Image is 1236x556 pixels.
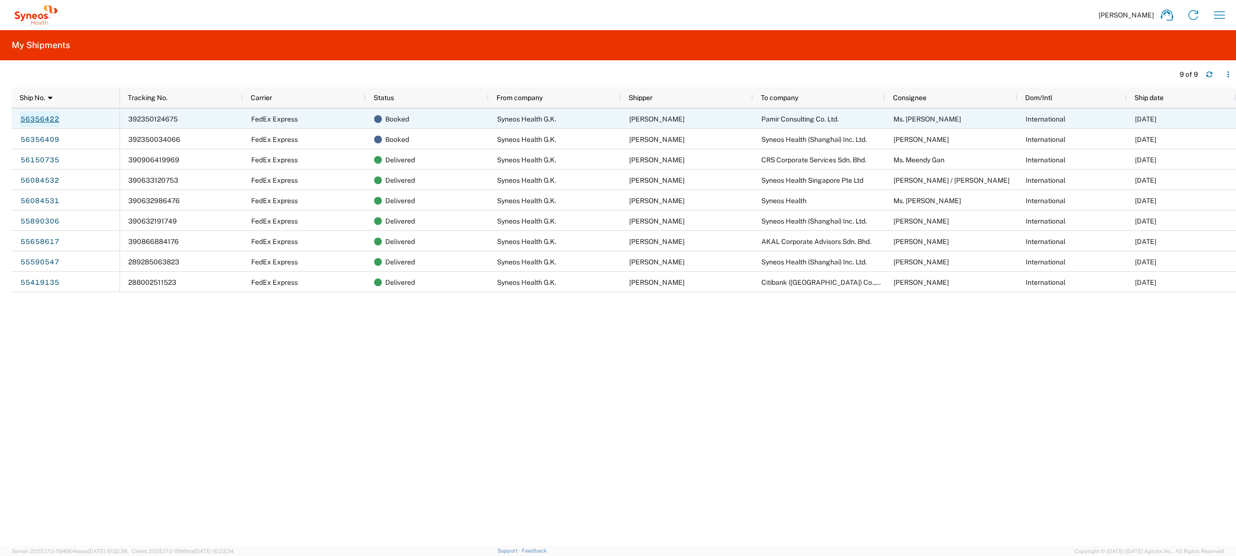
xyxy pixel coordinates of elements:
span: Pamir Consulting Co. Ltd. [761,115,839,123]
span: 07/11/2025 [1135,238,1156,245]
span: CRS Corporate Services Sdn. Bhd. [761,156,866,164]
a: 55658617 [20,234,60,249]
span: Delivered [385,211,415,231]
span: 390632191749 [128,217,177,225]
span: International [1026,176,1065,184]
a: 55419135 [20,275,60,290]
span: Yao Meiling [893,136,949,143]
span: International [1026,238,1065,245]
span: FedEx Express [251,258,298,266]
span: 08/21/2025 [1135,115,1156,123]
span: Syneos Health G.K. [497,197,556,205]
span: From company [497,94,543,102]
span: FedEx Express [251,156,298,164]
span: Server: 2025.17.0-1194904eeae [12,548,127,554]
span: FedEx Express [251,278,298,286]
span: FedEx Express [251,176,298,184]
span: Booked [385,129,409,150]
span: Yumi Hoshino [629,258,685,266]
span: Syneos Health G.K. [497,238,556,245]
span: International [1026,217,1065,225]
span: International [1026,115,1065,123]
span: Copyright © [DATE]-[DATE] Agistix Inc., All Rights Reserved [1075,547,1224,556]
span: FedEx Express [251,115,298,123]
a: 56356409 [20,132,60,147]
span: Ms. Jennifer Atkinson [893,115,961,123]
span: Delivered [385,191,415,211]
span: Yumi Hoshino [629,136,685,143]
span: Syneos Health G.K. [497,258,556,266]
span: 07/11/2025 [1135,156,1156,164]
span: International [1026,197,1065,205]
span: [DATE] 10:23:34 [194,548,234,554]
span: 289285063823 [128,258,179,266]
span: Han Qing [893,278,949,286]
span: Yumi Hoshino [629,238,685,245]
span: To company [761,94,798,102]
span: Syneos Health G.K. [497,278,556,286]
span: Citibank (China) Co., Ltd. Shanghai Branch [761,278,943,286]
div: 9 of 9 [1180,70,1198,79]
span: International [1026,136,1065,143]
span: FedEx Express [251,197,298,205]
span: Yumi Hoshino [629,217,685,225]
span: Delivered [385,150,415,170]
a: 55890306 [20,213,60,229]
span: Yumi Hoshino [629,156,685,164]
span: 390866884176 [128,238,179,245]
span: FedEx Express [251,238,298,245]
span: 392350124675 [128,115,178,123]
span: Delivered [385,252,415,272]
a: 56150735 [20,152,60,168]
span: Syneos Health G.K. [497,217,556,225]
span: AKAL Corporate Advisors Sdn. Bhd. [761,238,871,245]
span: Syneos Health Singapore Pte Ltd [761,176,863,184]
span: Syneos Health G.K. [497,136,556,143]
span: Syneos Health G.K. [497,176,556,184]
span: Ship date [1134,94,1164,102]
span: Yumi Hoshino [629,176,685,184]
span: FedEx Express [251,217,298,225]
span: 390906419969 [128,156,179,164]
span: Tracking No. [128,94,168,102]
span: Ms. Melissa Hill [893,197,961,205]
span: International [1026,278,1065,286]
span: Yumi Hoshino [629,278,685,286]
span: Syneos Health G.K. [497,156,556,164]
span: Ms. Siew [893,238,949,245]
span: 392350034066 [128,136,180,143]
span: 288002511523 [128,278,176,286]
span: Status [374,94,394,102]
span: 390633120753 [128,176,178,184]
span: Shipper [629,94,652,102]
span: Ms. Meendy Gan [893,156,944,164]
span: 04/28/2025 [1135,278,1156,286]
span: 390632986476 [128,197,180,205]
span: 06/02/2025 [1135,258,1156,266]
span: International [1026,156,1065,164]
span: Syneos Health G.K. [497,115,556,123]
span: [DATE] 10:32:38 [88,548,127,554]
span: Syneos Health (Shanghai) Inc. Ltd. [761,258,867,266]
span: Yao Meiling [893,258,949,266]
span: Syneos Health (Shanghai) Inc. Ltd. [761,217,867,225]
span: Syneos Health [761,197,807,205]
span: Yao Meiling [893,217,949,225]
span: 07/03/2025 [1135,217,1156,225]
span: Ms. Serena Chan / Ms. Verena Lim [893,176,1010,184]
span: Yumi Hoshino [629,197,685,205]
span: [PERSON_NAME] [1099,11,1154,19]
a: Feedback [522,548,547,554]
span: Delivered [385,231,415,252]
span: Consignee [893,94,927,102]
span: Client: 2025.17.0-159f9de [132,548,234,554]
span: Dom/Intl [1025,94,1052,102]
span: Delivered [385,272,415,293]
h2: My Shipments [12,39,70,51]
a: 56356422 [20,111,60,127]
span: Delivered [385,170,415,191]
span: 07/04/2025 [1135,176,1156,184]
a: 56084532 [20,173,60,188]
span: International [1026,258,1065,266]
a: 56084531 [20,193,60,208]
